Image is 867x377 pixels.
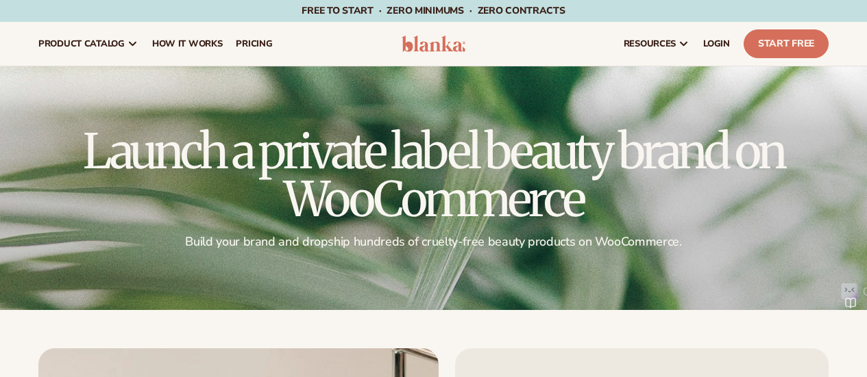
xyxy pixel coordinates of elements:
[624,38,676,49] span: resources
[402,36,466,52] img: logo
[229,22,279,66] a: pricing
[302,4,565,17] span: Free to start · ZERO minimums · ZERO contracts
[236,38,272,49] span: pricing
[38,127,829,223] h1: Launch a private label beauty brand on WooCommerce
[703,38,730,49] span: LOGIN
[32,22,145,66] a: product catalog
[38,234,829,250] p: Build your brand and dropship hundreds of cruelty-free beauty products on WooCommerce.
[38,38,125,49] span: product catalog
[152,38,223,49] span: How It Works
[696,22,737,66] a: LOGIN
[617,22,696,66] a: resources
[145,22,230,66] a: How It Works
[744,29,829,58] a: Start Free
